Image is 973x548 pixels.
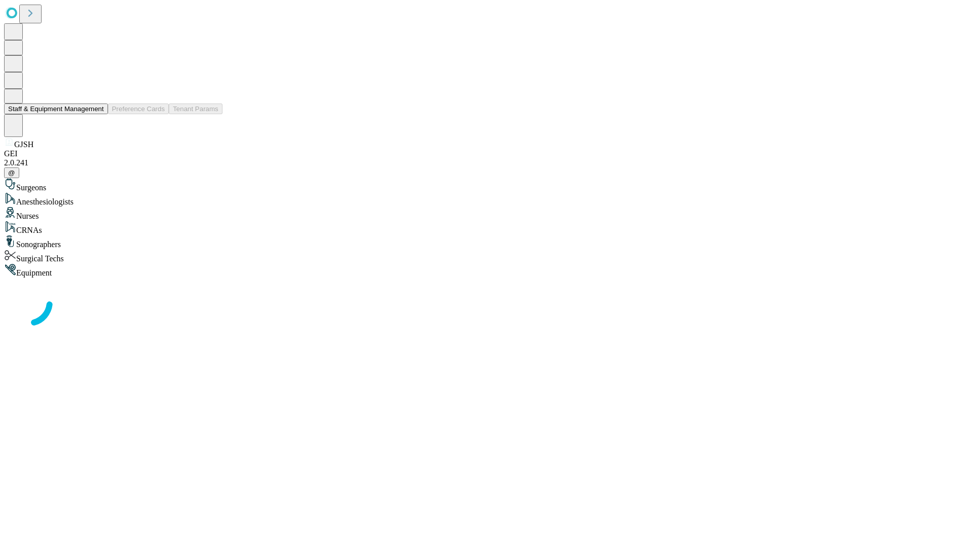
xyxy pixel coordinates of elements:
[4,158,969,167] div: 2.0.241
[14,140,33,149] span: GJSH
[108,104,169,114] button: Preference Cards
[4,149,969,158] div: GEI
[4,192,969,207] div: Anesthesiologists
[4,221,969,235] div: CRNAs
[4,167,19,178] button: @
[4,104,108,114] button: Staff & Equipment Management
[8,169,15,177] span: @
[4,207,969,221] div: Nurses
[4,249,969,263] div: Surgical Techs
[4,235,969,249] div: Sonographers
[4,178,969,192] div: Surgeons
[169,104,222,114] button: Tenant Params
[4,263,969,278] div: Equipment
